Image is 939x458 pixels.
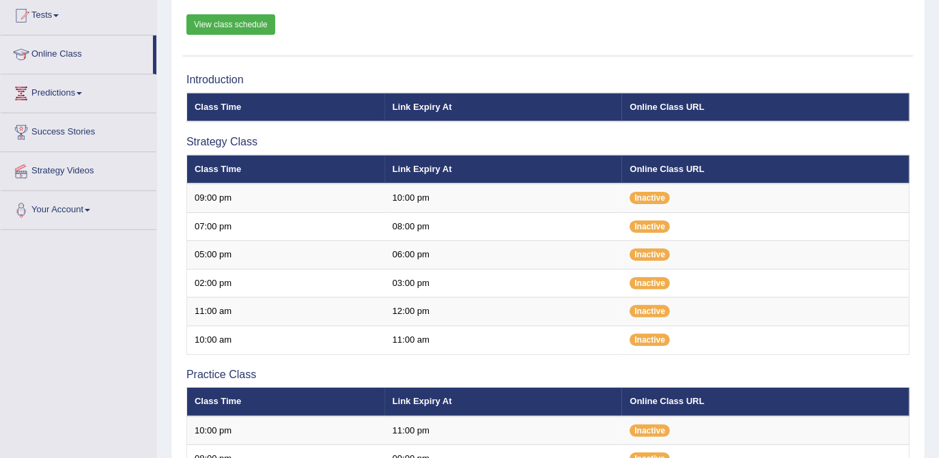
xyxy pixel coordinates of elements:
[1,191,156,225] a: Your Account
[187,298,385,326] td: 11:00 am
[187,241,385,270] td: 05:00 pm
[187,326,385,355] td: 10:00 am
[630,305,670,317] span: Inactive
[385,388,623,416] th: Link Expiry At
[187,93,385,121] th: Class Time
[187,212,385,241] td: 07:00 pm
[630,220,670,233] span: Inactive
[187,269,385,298] td: 02:00 pm
[187,388,385,416] th: Class Time
[385,155,623,184] th: Link Expiry At
[385,184,623,212] td: 10:00 pm
[1,113,156,147] a: Success Stories
[1,35,153,70] a: Online Class
[630,425,670,437] span: Inactive
[187,416,385,445] td: 10:00 pm
[186,136,910,148] h3: Strategy Class
[630,192,670,204] span: Inactive
[385,416,623,445] td: 11:00 pm
[187,184,385,212] td: 09:00 pm
[385,212,623,241] td: 08:00 pm
[385,298,623,326] td: 12:00 pm
[385,93,623,121] th: Link Expiry At
[186,14,275,35] a: View class schedule
[385,241,623,270] td: 06:00 pm
[385,269,623,298] td: 03:00 pm
[1,152,156,186] a: Strategy Videos
[186,369,910,381] h3: Practice Class
[630,334,670,346] span: Inactive
[186,74,910,86] h3: Introduction
[1,74,156,109] a: Predictions
[630,248,670,261] span: Inactive
[630,277,670,289] span: Inactive
[385,326,623,355] td: 11:00 am
[622,93,909,121] th: Online Class URL
[622,155,909,184] th: Online Class URL
[622,388,909,416] th: Online Class URL
[187,155,385,184] th: Class Time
